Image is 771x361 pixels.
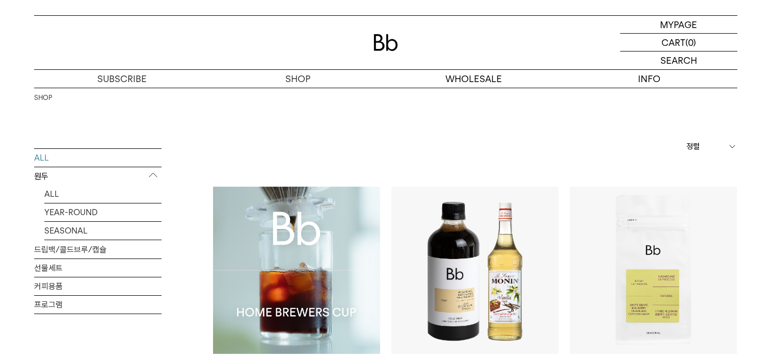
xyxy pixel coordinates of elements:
a: 프로그램 [34,295,162,313]
img: 콜롬비아 라 프라데라 디카페인 [570,187,737,354]
a: 선물세트 [34,259,162,276]
a: SHOP [210,70,386,88]
img: 로고 [374,34,398,51]
p: MYPAGE [660,16,697,33]
a: ALL [34,148,162,166]
a: YEAR-ROUND [44,203,162,221]
a: ALL [44,185,162,202]
a: SHOP [34,93,52,103]
a: CART (0) [620,34,737,51]
a: 커피용품 [34,277,162,295]
p: 원두 [34,167,162,185]
p: WHOLESALE [386,70,562,88]
span: 정렬 [686,140,700,152]
p: SEARCH [660,51,697,69]
a: MYPAGE [620,16,737,34]
a: SUBSCRIBE [34,70,210,88]
img: 토스트 콜드브루 x 바닐라 시럽 세트 [391,187,559,354]
p: (0) [685,34,696,51]
a: SEASONAL [44,221,162,239]
p: INFO [562,70,737,88]
p: CART [661,34,685,51]
img: Bb 홈 브루어스 컵 [213,187,380,354]
a: 드립백/콜드브루/캡슐 [34,240,162,258]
